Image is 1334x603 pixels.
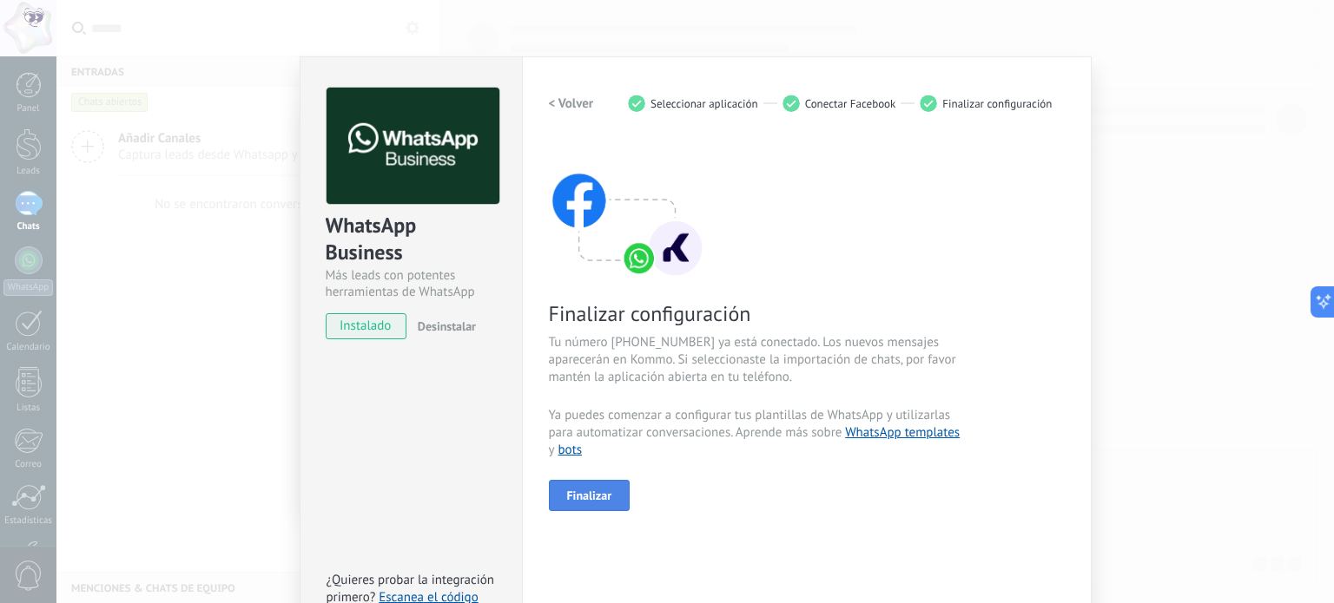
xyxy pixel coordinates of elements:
span: Conectar Facebook [805,97,896,110]
button: Desinstalar [411,313,476,339]
a: WhatsApp templates [845,424,960,441]
div: WhatsApp Business [326,212,497,267]
span: Tu número [PHONE_NUMBER] ya está conectado. Los nuevos mensajes aparecerán en Kommo. Si seleccion... [549,334,962,386]
a: bots [558,442,583,458]
h2: < Volver [549,95,594,112]
button: Finalizar [549,480,631,511]
button: < Volver [549,88,594,119]
span: Finalizar configuración [942,97,1052,110]
div: Más leads con potentes herramientas de WhatsApp [326,267,497,300]
span: Finalizar [567,489,612,501]
span: instalado [327,313,406,339]
img: logo_main.png [327,88,499,205]
img: connect with facebook [549,140,705,279]
span: Finalizar configuración [549,300,962,327]
span: Desinstalar [418,318,476,334]
span: Ya puedes comenzar a configurar tus plantillas de WhatsApp y utilizarlas para automatizar convers... [549,407,962,459]
span: Seleccionar aplicación [650,97,758,110]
